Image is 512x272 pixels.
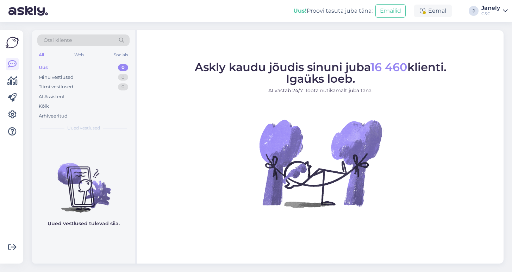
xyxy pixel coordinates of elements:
[39,64,48,71] div: Uus
[414,5,452,17] div: Eemal
[481,5,508,17] a: JanelyC&C
[44,37,72,44] span: Otsi kliente
[293,7,373,15] div: Proovi tasuta juba täna:
[118,64,128,71] div: 0
[39,93,65,100] div: AI Assistent
[370,60,407,74] span: 16 460
[67,125,100,131] span: Uued vestlused
[39,103,49,110] div: Kõik
[39,74,74,81] div: Minu vestlused
[39,113,68,120] div: Arhiveeritud
[112,50,130,59] div: Socials
[469,6,479,16] div: J
[195,87,447,94] p: AI vastab 24/7. Tööta nutikamalt juba täna.
[257,100,384,227] img: No Chat active
[195,60,447,86] span: Askly kaudu jõudis sinuni juba klienti. Igaüks loeb.
[6,36,19,49] img: Askly Logo
[481,5,500,11] div: Janely
[39,83,73,90] div: Tiimi vestlused
[118,74,128,81] div: 0
[481,11,500,17] div: C&C
[73,50,85,59] div: Web
[375,4,406,18] button: Emailid
[48,220,120,227] p: Uued vestlused tulevad siia.
[293,7,307,14] b: Uus!
[118,83,128,90] div: 0
[32,150,135,214] img: No chats
[37,50,45,59] div: All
